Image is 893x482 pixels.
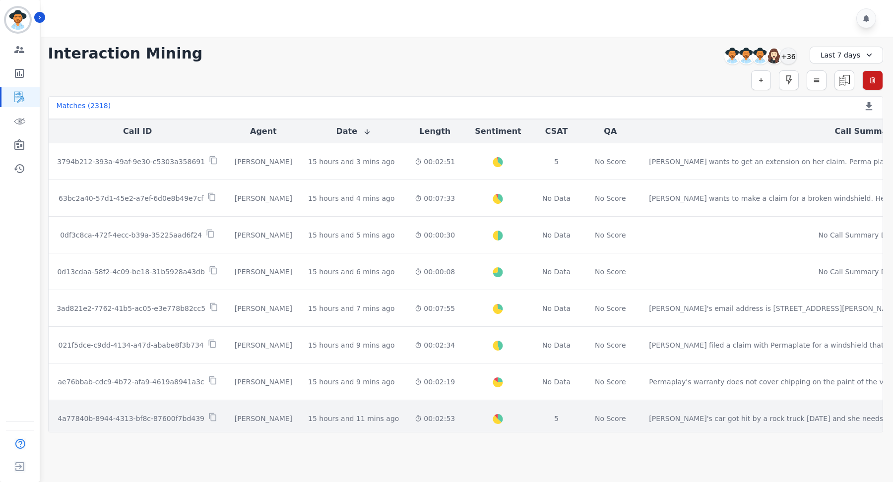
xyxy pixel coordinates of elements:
[595,377,626,387] div: No Score
[308,377,394,387] div: 15 hours and 9 mins ago
[60,230,202,240] p: 0df3c8ca-472f-4ecc-b39a-35225aad6f24
[235,377,292,387] div: [PERSON_NAME]
[545,125,568,137] button: CSAT
[415,230,455,240] div: 00:00:30
[6,8,30,32] img: Bordered avatar
[415,377,455,387] div: 00:02:19
[308,303,394,313] div: 15 hours and 7 mins ago
[595,193,626,203] div: No Score
[235,193,292,203] div: [PERSON_NAME]
[541,230,572,240] div: No Data
[541,193,572,203] div: No Data
[541,303,572,313] div: No Data
[595,340,626,350] div: No Score
[541,377,572,387] div: No Data
[57,157,205,167] p: 3794b212-393a-49af-9e30-c5303a358691
[308,230,394,240] div: 15 hours and 5 mins ago
[595,230,626,240] div: No Score
[308,193,394,203] div: 15 hours and 4 mins ago
[57,303,205,313] p: 3ad821e2-7762-41b5-ac05-e3e778b82cc5
[58,377,204,387] p: ae76bbab-cdc9-4b72-afa9-4619a8941a3c
[235,340,292,350] div: [PERSON_NAME]
[415,157,455,167] div: 00:02:51
[48,45,203,62] h1: Interaction Mining
[308,157,394,167] div: 15 hours and 3 mins ago
[59,340,204,350] p: 021f5dce-c9dd-4134-a47d-ababe8f3b734
[415,303,455,313] div: 00:07:55
[235,303,292,313] div: [PERSON_NAME]
[59,193,203,203] p: 63bc2a40-57d1-45e2-a7ef-6d0e8b49e7cf
[308,267,394,277] div: 15 hours and 6 mins ago
[604,125,617,137] button: QA
[810,47,883,63] div: Last 7 days
[541,157,572,167] div: 5
[250,125,277,137] button: Agent
[235,267,292,277] div: [PERSON_NAME]
[595,414,626,423] div: No Score
[419,125,450,137] button: Length
[123,125,152,137] button: Call ID
[415,340,455,350] div: 00:02:34
[57,101,111,115] div: Matches ( 2318 )
[57,267,204,277] p: 0d13cdaa-58f2-4c09-be18-31b5928a43db
[308,414,399,423] div: 15 hours and 11 mins ago
[541,267,572,277] div: No Data
[595,303,626,313] div: No Score
[780,48,797,64] div: +36
[235,414,292,423] div: [PERSON_NAME]
[58,414,204,423] p: 4a77840b-8944-4313-bf8c-87600f7bd439
[595,157,626,167] div: No Score
[415,193,455,203] div: 00:07:33
[235,157,292,167] div: [PERSON_NAME]
[475,125,521,137] button: Sentiment
[415,267,455,277] div: 00:00:08
[595,267,626,277] div: No Score
[541,414,572,423] div: 5
[235,230,292,240] div: [PERSON_NAME]
[415,414,455,423] div: 00:02:53
[308,340,394,350] div: 15 hours and 9 mins ago
[336,125,371,137] button: Date
[541,340,572,350] div: No Data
